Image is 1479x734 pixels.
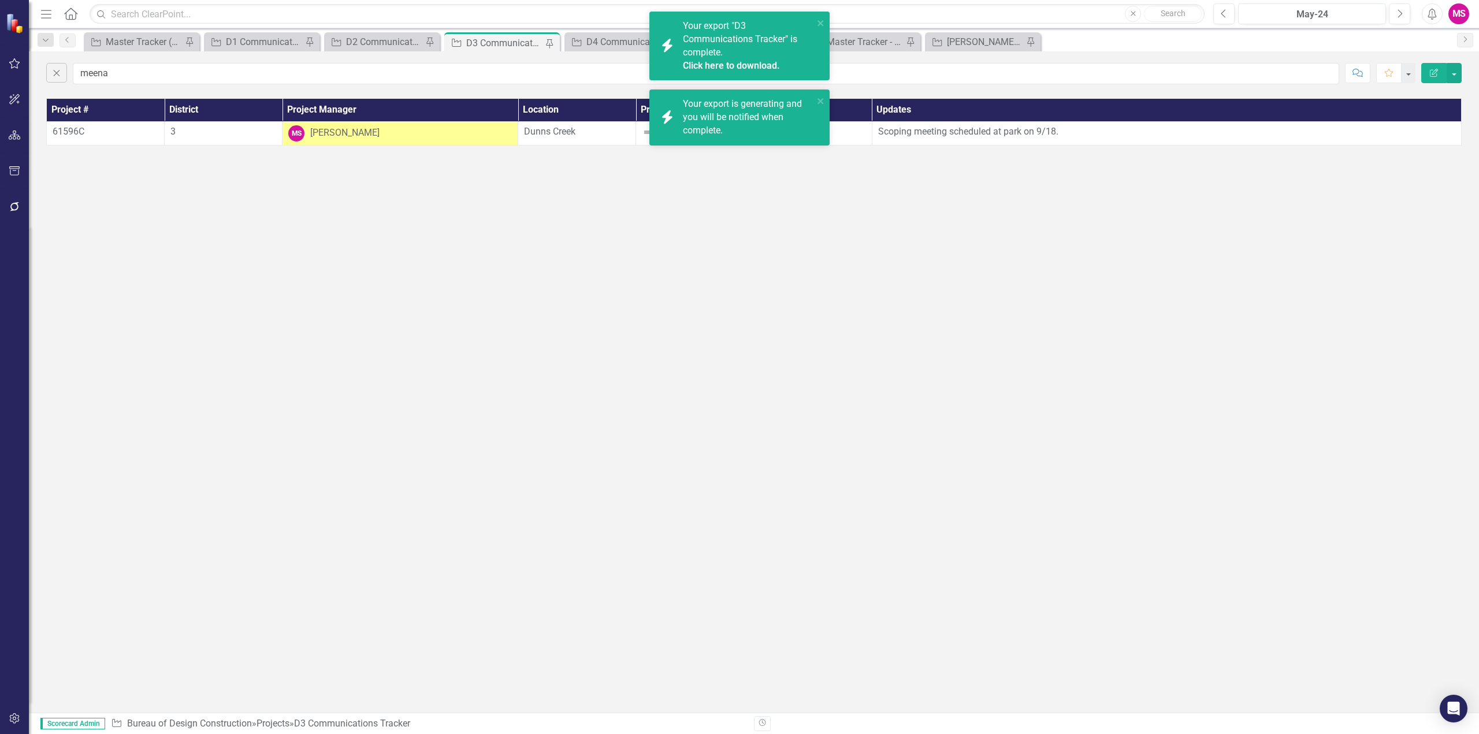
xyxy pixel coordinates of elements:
button: Search [1144,6,1202,22]
a: D2 Communications Tracker [327,35,422,49]
span: Search [1161,9,1186,18]
p: Scoping meeting scheduled at park on 9/18. [878,125,1455,139]
input: Search ClearPoint... [90,4,1205,24]
div: Your export is generating and you will be notified when complete. [683,98,813,137]
button: close [817,94,825,107]
div: D1 Communications Tracker [226,35,302,49]
td: Double-Click to Edit [47,121,165,145]
td: Double-Click to Edit [283,121,518,145]
img: ClearPoint Strategy [6,13,26,33]
div: D3 Communications Tracker [294,718,410,729]
div: D2 Communications Tracker [346,35,422,49]
td: Double-Click to Edit Right Click for Context Menu [636,121,872,145]
div: D3 Communications Tracker [466,36,542,50]
div: May-24 [1242,8,1382,21]
a: D1 Communications Tracker [207,35,302,49]
div: Open Intercom Messenger [1440,695,1467,722]
div: [PERSON_NAME] [310,126,380,140]
a: Master Tracker - Current User [808,35,903,49]
div: MS [288,125,304,141]
a: D4 Communications Tracker [567,35,663,49]
p: 61596C [53,125,158,139]
div: Master Tracker - Current User [827,35,903,49]
a: Projects [257,718,289,729]
span: Your export "D3 Communications Tracker" is complete. [683,20,811,72]
div: D4 Communications Tracker [586,35,663,49]
span: Dunns Creek [524,126,575,137]
td: Double-Click to Edit [518,121,636,145]
input: Find in D3 Communications Tracker... [73,63,1339,84]
span: 3 [170,126,176,137]
div: [PERSON_NAME]'s Tracker [947,35,1023,49]
button: MS [1448,3,1469,24]
span: Scorecard Admin [40,718,105,729]
div: » » [111,717,745,731]
a: Click here to download. [683,60,780,71]
img: Not Defined [642,125,656,139]
button: close [817,16,825,29]
button: May-24 [1238,3,1386,24]
a: Master Tracker (External) [87,35,182,49]
td: Double-Click to Edit [872,121,1461,145]
a: Bureau of Design Construction [127,718,252,729]
a: [PERSON_NAME]'s Tracker [928,35,1023,49]
div: Master Tracker (External) [106,35,182,49]
td: Double-Click to Edit [165,121,283,145]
